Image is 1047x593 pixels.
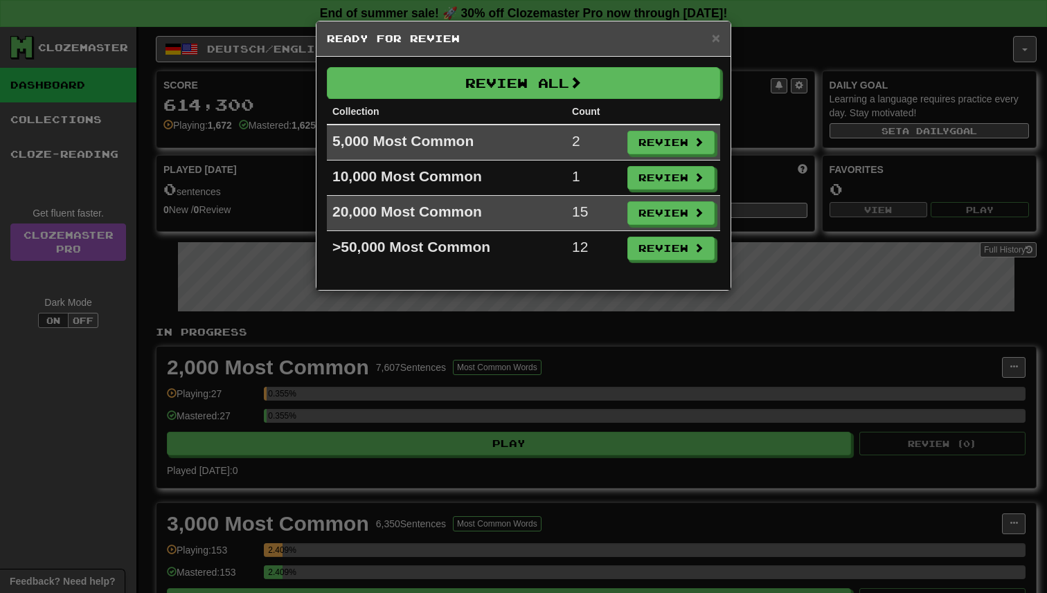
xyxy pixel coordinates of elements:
td: 15 [566,196,622,231]
button: Review All [327,67,720,99]
button: Review [627,131,715,154]
td: 2 [566,125,622,161]
button: Review [627,166,715,190]
td: 10,000 Most Common [327,161,566,196]
td: 1 [566,161,622,196]
span: × [712,30,720,46]
th: Count [566,99,622,125]
td: 20,000 Most Common [327,196,566,231]
td: >50,000 Most Common [327,231,566,266]
button: Review [627,237,715,260]
td: 5,000 Most Common [327,125,566,161]
td: 12 [566,231,622,266]
button: Review [627,201,715,225]
th: Collection [327,99,566,125]
button: Close [712,30,720,45]
h5: Ready for Review [327,32,720,46]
